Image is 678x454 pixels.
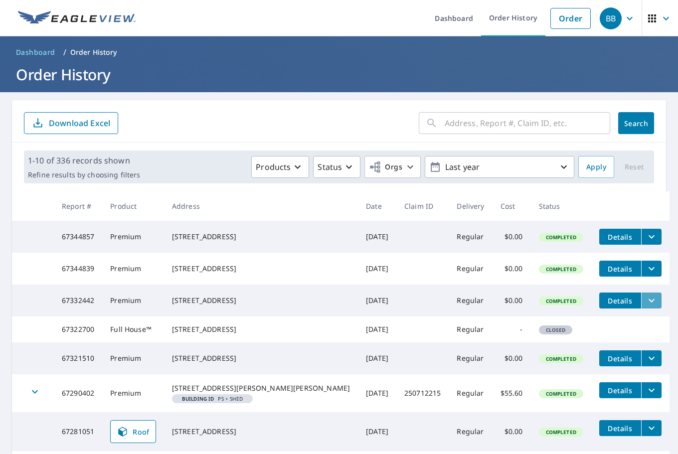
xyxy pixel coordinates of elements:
button: detailsBtn-67321510 [599,350,641,366]
td: 67290402 [54,374,102,412]
th: Address [164,191,358,221]
em: Building ID [182,396,214,401]
p: Refine results by choosing filters [28,170,140,179]
span: Details [605,232,635,242]
span: Completed [540,429,582,436]
a: Roof [110,420,156,443]
td: 67321510 [54,342,102,374]
button: filesDropdownBtn-67281051 [641,420,662,436]
td: Premium [102,285,164,316]
button: filesDropdownBtn-67344839 [641,261,662,277]
td: Premium [102,342,164,374]
span: Details [605,424,635,433]
button: detailsBtn-67290402 [599,382,641,398]
div: [STREET_ADDRESS] [172,232,350,242]
td: $55.60 [493,374,531,412]
td: [DATE] [358,316,396,342]
span: Completed [540,234,582,241]
span: Details [605,264,635,274]
button: Apply [578,156,614,178]
td: 67332442 [54,285,102,316]
td: Regular [449,253,492,285]
div: [STREET_ADDRESS] [172,353,350,363]
span: Completed [540,390,582,397]
p: Order History [70,47,117,57]
div: [STREET_ADDRESS] [172,324,350,334]
td: 67344839 [54,253,102,285]
a: Dashboard [12,44,59,60]
span: Details [605,354,635,363]
td: $0.00 [493,412,531,451]
nav: breadcrumb [12,44,666,60]
td: Full House™ [102,316,164,342]
td: Regular [449,221,492,253]
p: 1-10 of 336 records shown [28,154,140,166]
button: Status [313,156,360,178]
button: detailsBtn-67344857 [599,229,641,245]
td: 67322700 [54,316,102,342]
span: Dashboard [16,47,55,57]
th: Date [358,191,396,221]
td: - [493,316,531,342]
th: Delivery [449,191,492,221]
td: [DATE] [358,412,396,451]
img: EV Logo [18,11,136,26]
td: $0.00 [493,221,531,253]
td: [DATE] [358,374,396,412]
div: [STREET_ADDRESS] [172,427,350,437]
td: [DATE] [358,285,396,316]
button: Download Excel [24,112,118,134]
span: Apply [586,161,606,173]
td: Regular [449,342,492,374]
th: Claim ID [396,191,449,221]
span: Roof [117,426,150,438]
td: $0.00 [493,285,531,316]
span: Completed [540,266,582,273]
h1: Order History [12,64,666,85]
td: Regular [449,412,492,451]
div: [STREET_ADDRESS][PERSON_NAME][PERSON_NAME] [172,383,350,393]
td: [DATE] [358,342,396,374]
span: Details [605,386,635,395]
th: Report # [54,191,102,221]
button: Last year [425,156,574,178]
th: Status [531,191,591,221]
p: Download Excel [49,118,110,129]
p: Products [256,161,291,173]
li: / [63,46,66,58]
button: filesDropdownBtn-67290402 [641,382,662,398]
div: [STREET_ADDRESS] [172,264,350,274]
td: 67344857 [54,221,102,253]
td: Regular [449,374,492,412]
span: Search [626,119,646,128]
td: [DATE] [358,253,396,285]
button: filesDropdownBtn-67344857 [641,229,662,245]
p: Last year [441,158,558,176]
td: 67281051 [54,412,102,451]
span: Closed [540,326,572,333]
span: PS + SHED [176,396,249,401]
span: Completed [540,298,582,304]
span: Orgs [369,161,402,173]
a: Order [550,8,591,29]
td: Regular [449,316,492,342]
button: filesDropdownBtn-67332442 [641,293,662,308]
td: Premium [102,253,164,285]
td: $0.00 [493,342,531,374]
div: [STREET_ADDRESS] [172,296,350,305]
td: $0.00 [493,253,531,285]
p: Status [318,161,342,173]
button: Orgs [364,156,421,178]
td: [DATE] [358,221,396,253]
td: 250712215 [396,374,449,412]
th: Cost [493,191,531,221]
th: Product [102,191,164,221]
span: Completed [540,355,582,362]
button: detailsBtn-67332442 [599,293,641,308]
td: Premium [102,221,164,253]
td: Premium [102,374,164,412]
input: Address, Report #, Claim ID, etc. [445,109,610,137]
button: filesDropdownBtn-67321510 [641,350,662,366]
td: Regular [449,285,492,316]
span: Details [605,296,635,305]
